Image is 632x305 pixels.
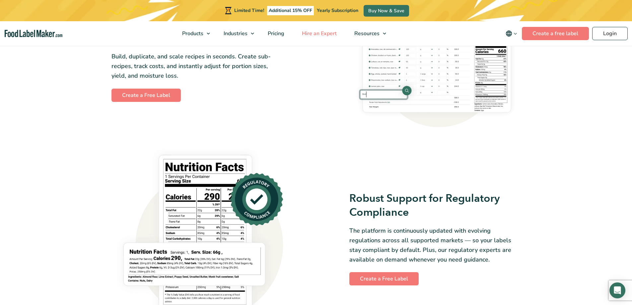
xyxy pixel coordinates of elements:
[234,7,264,14] span: Limited Time!
[266,30,285,37] span: Pricing
[346,21,389,46] a: Resources
[259,21,292,46] a: Pricing
[222,30,248,37] span: Industries
[267,6,314,15] span: Additional 15% OFF
[300,30,337,37] span: Hire an Expert
[349,192,521,219] h3: Robust Support for Regulatory Compliance
[349,226,521,264] p: The platform is continuously updated with evolving regulations across all supported markets — so ...
[215,21,257,46] a: Industries
[592,27,628,40] a: Login
[349,272,419,285] a: Create a Free Label
[293,21,344,46] a: Hire an Expert
[111,89,181,102] a: Create a Free Label
[522,27,589,40] a: Create a free label
[317,7,358,14] span: Yearly Subscription
[364,5,409,17] a: Buy Now & Save
[352,30,380,37] span: Resources
[174,21,213,46] a: Products
[180,30,204,37] span: Products
[111,52,283,80] p: Build, duplicate, and scale recipes in seconds. Create sub-recipes, track costs, and instantly ad...
[609,282,625,298] div: Open Intercom Messenger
